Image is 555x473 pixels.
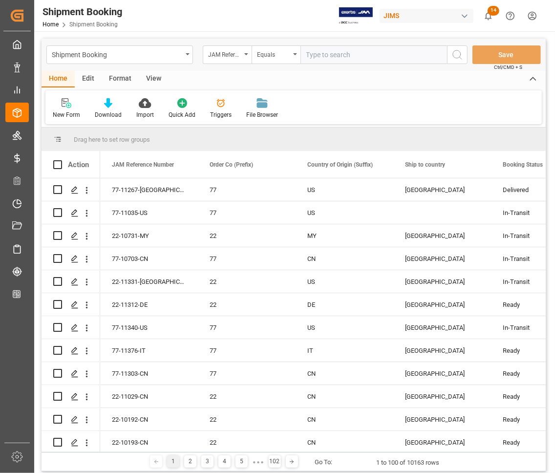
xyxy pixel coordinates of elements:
[210,225,284,247] div: 22
[253,458,263,466] div: ● ● ●
[52,48,182,60] div: Shipment Booking
[307,317,382,339] div: US
[95,110,122,119] div: Download
[405,386,479,408] div: [GEOGRAPHIC_DATA]
[208,48,241,59] div: JAM Reference Number
[210,363,284,385] div: 77
[405,408,479,431] div: [GEOGRAPHIC_DATA]
[42,224,100,247] div: Press SPACE to select this row.
[405,248,479,270] div: [GEOGRAPHIC_DATA]
[203,45,252,64] button: open menu
[210,386,284,408] div: 22
[218,455,231,468] div: 4
[100,178,198,201] div: 77-11267-[GEOGRAPHIC_DATA]
[307,225,382,247] div: MY
[405,179,479,201] div: [GEOGRAPHIC_DATA]
[112,161,174,168] span: JAM Reference Number
[307,363,382,385] div: CN
[43,21,59,28] a: Home
[42,431,100,454] div: Press SPACE to select this row.
[42,293,100,316] div: Press SPACE to select this row.
[307,431,382,454] div: CN
[269,455,281,468] div: 102
[184,455,196,468] div: 2
[307,179,382,201] div: US
[100,270,198,293] div: 22-11331-[GEOGRAPHIC_DATA]
[102,71,139,87] div: Format
[42,178,100,201] div: Press SPACE to select this row.
[75,71,102,87] div: Edit
[472,45,541,64] button: Save
[405,161,445,168] span: Ship to country
[136,110,154,119] div: Import
[503,161,543,168] span: Booking Status
[210,248,284,270] div: 77
[210,202,284,224] div: 77
[307,408,382,431] div: CN
[100,339,198,362] div: 77-11376-IT
[167,455,179,468] div: 1
[307,294,382,316] div: DE
[380,9,473,23] div: JIMS
[405,271,479,293] div: [GEOGRAPHIC_DATA]
[42,339,100,362] div: Press SPACE to select this row.
[42,385,100,408] div: Press SPACE to select this row.
[100,201,198,224] div: 77-11035-US
[477,5,499,27] button: show 14 new notifications
[499,5,521,27] button: Help Center
[246,110,278,119] div: File Browser
[100,385,198,408] div: 22-11029-CN
[169,110,195,119] div: Quick Add
[300,45,447,64] input: Type to search
[377,458,440,468] div: 1 to 100 of 10163 rows
[42,316,100,339] div: Press SPACE to select this row.
[210,179,284,201] div: 77
[43,4,122,19] div: Shipment Booking
[307,161,373,168] span: Country of Origin (Suffix)
[210,161,253,168] span: Order Co (Prefix)
[210,340,284,362] div: 77
[210,431,284,454] div: 22
[42,408,100,431] div: Press SPACE to select this row.
[405,317,479,339] div: [GEOGRAPHIC_DATA]
[201,455,213,468] div: 3
[315,457,333,467] div: Go To:
[100,408,198,430] div: 22-10192-CN
[405,340,479,362] div: [GEOGRAPHIC_DATA]
[307,340,382,362] div: IT
[42,362,100,385] div: Press SPACE to select this row.
[307,386,382,408] div: CN
[42,71,75,87] div: Home
[210,294,284,316] div: 22
[488,6,499,16] span: 14
[42,270,100,293] div: Press SPACE to select this row.
[100,316,198,339] div: 77-11340-US
[405,294,479,316] div: [GEOGRAPHIC_DATA]
[46,45,193,64] button: open menu
[257,48,290,59] div: Equals
[100,362,198,385] div: 77-11303-CN
[42,201,100,224] div: Press SPACE to select this row.
[380,6,477,25] button: JIMS
[68,160,89,169] div: Action
[252,45,300,64] button: open menu
[339,7,373,24] img: Exertis%20JAM%20-%20Email%20Logo.jpg_1722504956.jpg
[210,271,284,293] div: 22
[53,110,80,119] div: New Form
[100,247,198,270] div: 77-10703-CN
[139,71,169,87] div: View
[494,64,522,71] span: Ctrl/CMD + S
[405,225,479,247] div: [GEOGRAPHIC_DATA]
[405,431,479,454] div: [GEOGRAPHIC_DATA]
[307,248,382,270] div: CN
[100,431,198,453] div: 22-10193-CN
[210,408,284,431] div: 22
[210,110,232,119] div: Triggers
[210,317,284,339] div: 77
[100,293,198,316] div: 22-11312-DE
[100,224,198,247] div: 22-10731-MY
[447,45,468,64] button: search button
[74,136,150,143] span: Drag here to set row groups
[307,202,382,224] div: US
[405,363,479,385] div: [GEOGRAPHIC_DATA]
